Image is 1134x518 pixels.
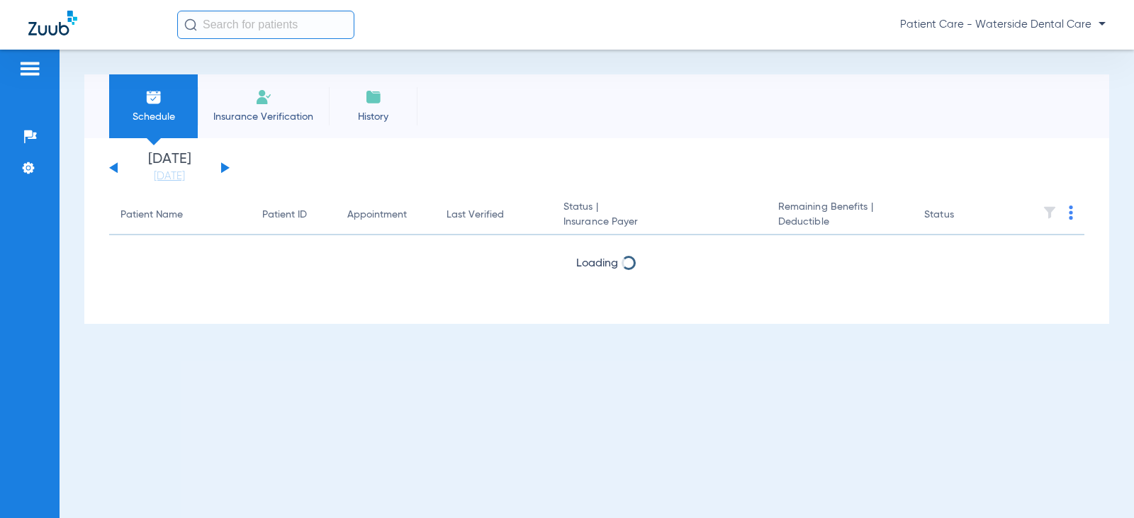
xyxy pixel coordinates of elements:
img: group-dot-blue.svg [1069,205,1073,220]
div: Patient Name [120,208,240,223]
span: Schedule [120,110,187,124]
li: [DATE] [127,152,212,184]
span: Deductible [778,215,902,230]
span: Loading [576,258,618,269]
a: [DATE] [127,169,212,184]
div: Appointment [347,208,407,223]
input: Search for patients [177,11,354,39]
th: Status [913,196,1009,235]
img: hamburger-icon [18,60,41,77]
img: Zuub Logo [28,11,77,35]
span: Patient Care - Waterside Dental Care [900,18,1106,32]
div: Last Verified [447,208,504,223]
div: Patient ID [262,208,325,223]
img: filter.svg [1043,205,1057,220]
img: History [365,89,382,106]
span: Insurance Payer [563,215,756,230]
div: Appointment [347,208,424,223]
div: Last Verified [447,208,541,223]
span: History [339,110,407,124]
img: Manual Insurance Verification [255,89,272,106]
div: Patient Name [120,208,183,223]
th: Status | [552,196,767,235]
img: Schedule [145,89,162,106]
div: Patient ID [262,208,307,223]
th: Remaining Benefits | [767,196,913,235]
span: Insurance Verification [208,110,318,124]
img: Search Icon [184,18,197,31]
